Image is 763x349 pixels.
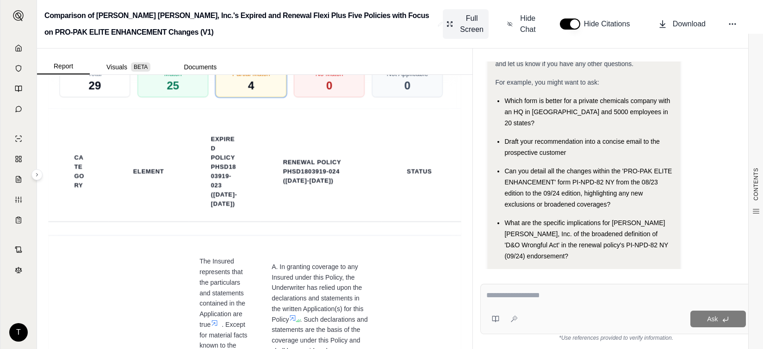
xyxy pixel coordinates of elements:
span: 25 [167,78,179,93]
button: Documents [167,60,233,74]
span: What are the specific implications for [PERSON_NAME] [PERSON_NAME], Inc. of the broadened definit... [504,219,668,260]
th: Renewal Policy PHSD1803919-024 ([DATE]-[DATE]) [272,152,370,191]
span: 0 [404,78,410,93]
span: 4 [248,78,254,93]
span: CONTENTS [752,168,760,201]
span: 29 [89,78,101,93]
span: Hide Chat [518,13,538,35]
span: Draft your recommendation into a concise email to the prospective customer [504,138,659,156]
a: Legal Search Engine [6,261,31,279]
span: Ask [707,315,718,323]
th: Element [122,161,175,182]
span: Download [673,18,706,30]
span: BETA [131,62,150,72]
th: Category [63,147,97,196]
span: Full Screen [459,13,485,35]
a: Prompt Library [6,80,31,98]
span: Not Applicable [387,69,428,78]
span: No Match [316,69,343,78]
button: Report [37,59,90,74]
span: Match [164,69,182,78]
h2: Comparison of [PERSON_NAME] [PERSON_NAME], Inc.'s Expired and Renewal Flexi Plus Five Policies wi... [44,7,434,41]
a: Home [6,39,31,57]
a: Single Policy [6,129,31,148]
a: Chat [6,100,31,118]
button: Download [654,15,709,33]
span: Partial Match [232,69,270,78]
th: Expired Policy PHSD1803919-023 ([DATE]-[DATE]) [200,129,250,214]
button: Full Screen [443,9,489,39]
button: Expand sidebar [9,6,28,25]
a: Policy Comparisons [6,150,31,168]
button: Hide Chat [503,9,541,39]
button: Ask [690,311,746,327]
a: Custom Report [6,190,31,209]
img: Expand sidebar [13,10,24,21]
a: Documents Vault [6,59,31,78]
span: Hide Citations [584,18,636,30]
a: Claim Coverage [6,170,31,189]
span: Which form is better for a private chemicals company with an HQ in [GEOGRAPHIC_DATA] and 5000 emp... [504,97,670,127]
button: Visuals [90,60,167,74]
span: Total [88,69,102,78]
span: For example, you might want to ask: [495,79,599,86]
div: *Use references provided to verify information. [480,334,752,342]
button: Expand sidebar [31,169,43,180]
th: Status [396,161,443,182]
a: Contract Analysis [6,240,31,259]
a: Coverage Table [6,211,31,229]
span: Can you detail all the changes within the 'PRO-PAK ELITE ENHANCEMENT' form PI-NPD-82 NY from the ... [504,167,672,208]
div: T [9,323,28,342]
span: 0 [326,78,332,93]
